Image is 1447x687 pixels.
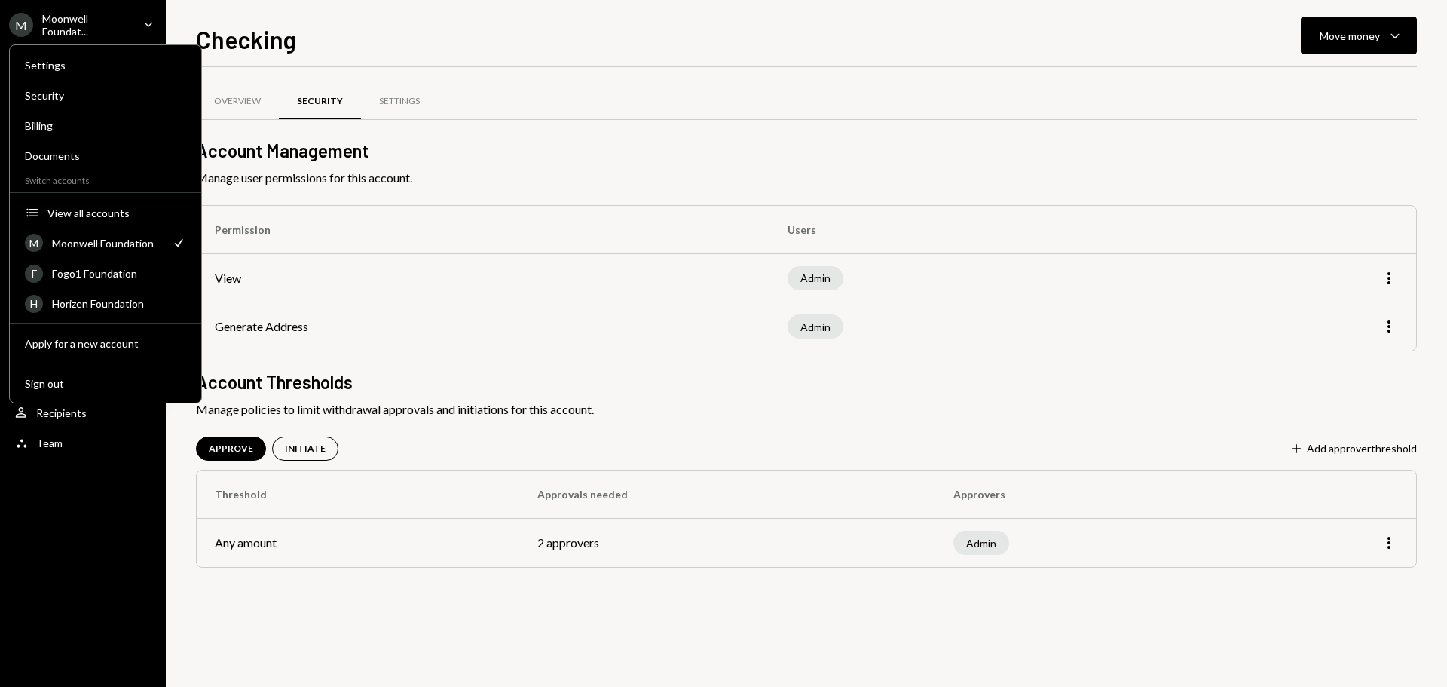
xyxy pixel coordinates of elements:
td: 2 approvers [519,519,935,567]
a: Recipients [9,399,157,426]
div: F [25,265,43,283]
div: Security [297,95,343,108]
div: Documents [25,149,186,162]
a: Settings [16,51,195,78]
td: Any amount [197,519,519,567]
div: Apply for a new account [25,337,186,350]
div: Settings [379,95,420,108]
div: INITIATE [285,443,326,455]
th: Permission [197,206,769,254]
div: Horizen Foundation [52,297,186,310]
a: Overview [196,82,279,121]
div: M [9,13,33,37]
div: Sign out [25,377,186,390]
div: Fogo1 Foundation [52,267,186,280]
a: Billing [16,112,195,139]
div: Admin [953,531,1009,555]
div: Admin [788,266,843,290]
button: Add approverthreshold [1289,441,1417,458]
div: APPROVE [209,443,253,455]
div: Moonwell Foundat... [42,12,131,38]
h2: Account Thresholds [196,370,1417,394]
a: Documents [16,142,195,169]
td: Generate Address [197,302,769,351]
h2: Account Management [196,138,1417,163]
a: Team [9,429,157,456]
div: M [25,234,43,252]
th: Approvals needed [519,471,935,519]
th: Users [769,206,1176,254]
button: Move money [1301,17,1417,54]
th: Threshold [197,471,519,519]
div: Moonwell Foundation [52,237,162,250]
a: Security [16,81,195,109]
button: Apply for a new account [16,330,195,357]
div: Billing [25,119,186,132]
div: Overview [214,95,261,108]
button: Sign out [16,370,195,397]
a: Settings [361,82,438,121]
span: Manage policies to limit withdrawal approvals and initiations for this account. [196,400,1417,419]
div: Recipients [36,406,87,419]
span: Manage user permissions for this account. [196,169,1417,187]
h1: Checking [196,24,296,54]
div: Switch accounts [10,172,201,186]
div: Team [36,437,63,449]
div: Security [25,89,186,102]
a: FFogo1 Foundation [16,259,195,287]
td: View [197,254,769,302]
div: H [25,295,43,313]
th: Approvers [935,471,1237,519]
div: Move money [1320,28,1380,44]
div: Settings [25,59,186,72]
div: View all accounts [47,207,186,219]
div: Admin [788,314,843,339]
a: Security [279,82,361,121]
a: HHorizen Foundation [16,290,195,317]
button: View all accounts [16,200,195,227]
